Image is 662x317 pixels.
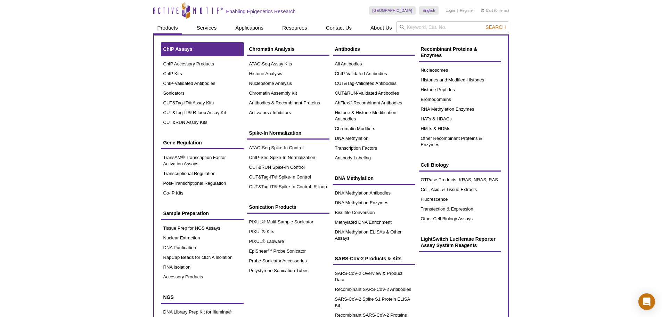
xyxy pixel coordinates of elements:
a: NGS [161,291,244,304]
span: SARS-CoV-2 Products & Kits [335,256,402,261]
a: Sample Preparation [161,207,244,220]
span: Cell Biology [421,162,449,168]
a: [GEOGRAPHIC_DATA] [369,6,416,15]
a: HMTs & HDMs [419,124,501,134]
a: Activators / Inhibitors [247,108,329,118]
span: Recombinant Proteins & Enzymes [421,46,477,58]
a: All Antibodies [333,59,415,69]
a: ChIP Assays [161,42,244,56]
a: PIXUL® Labware [247,237,329,246]
a: Gene Regulation [161,136,244,149]
a: Transcriptional Regulation [161,169,244,179]
a: CUT&Tag-IT® Spike-In Control, R-loop [247,182,329,192]
a: DNA Methylation [333,134,415,143]
a: DNA Methylation Antibodies [333,188,415,198]
a: Other Recombinant Proteins & Enzymes [419,134,501,150]
a: Nucleosomes [419,65,501,75]
a: Services [193,21,221,34]
a: Recombinant Proteins & Enzymes [419,42,501,62]
a: Nuclear Extraction [161,233,244,243]
a: Antibodies [333,42,415,56]
a: Tissue Prep for NGS Assays [161,223,244,233]
a: ChIP Accessory Products [161,59,244,69]
a: Probe Sonicator Accessories [247,256,329,266]
a: Fluorescence [419,195,501,204]
span: Search [485,24,506,30]
a: SARS-CoV-2 Overview & Product Data [333,269,415,285]
span: Gene Regulation [163,140,202,145]
a: DNA Methylation [333,172,415,185]
a: SARS-CoV-2 Spike S1 Protein ELISA Kit [333,294,415,310]
a: Contact Us [322,21,356,34]
a: PIXUL® Multi-Sample Sonicator [247,217,329,227]
span: NGS [163,294,174,300]
a: Resources [278,21,311,34]
a: Cart [481,8,493,13]
span: Sample Preparation [163,211,209,216]
a: Spike-In Normalization [247,126,329,140]
a: Products [153,21,182,34]
a: ATAC-Seq Spike-In Control [247,143,329,153]
a: About Us [366,21,396,34]
a: LightSwitch Luciferase Reporter Assay System Reagents [419,232,501,252]
a: ChIP-Validated Antibodies [161,79,244,88]
a: RNA Isolation [161,262,244,272]
a: Histones and Modified Histones [419,75,501,85]
a: EpiShear™ Probe Sonicator [247,246,329,256]
input: Keyword, Cat. No. [396,21,509,33]
a: Sonication Products [247,200,329,214]
span: LightSwitch Luciferase Reporter Assay System Reagents [421,236,496,248]
a: Register [460,8,474,13]
a: HATs & HDACs [419,114,501,124]
a: RapCap Beads for cfDNA Isolation [161,253,244,262]
a: ChIP-Validated Antibodies [333,69,415,79]
a: Transfection & Expression [419,204,501,214]
a: Transcription Factors [333,143,415,153]
a: ChIP Kits [161,69,244,79]
a: CUT&Tag-IT® Assay Kits [161,98,244,108]
a: CUT&RUN-Validated Antibodies [333,88,415,98]
span: Spike-In Normalization [249,130,302,136]
span: DNA Methylation [335,175,374,181]
a: CUT&RUN Spike-In Control [247,163,329,172]
a: ATAC-Seq Assay Kits [247,59,329,69]
a: GTPase Products: KRAS, NRAS, RAS [419,175,501,185]
a: Accessory Products [161,272,244,282]
a: DNA Library Prep Kit for Illumina® [161,307,244,317]
h2: Enabling Epigenetics Research [226,8,296,15]
a: Applications [231,21,268,34]
a: Other Cell Biology Assays [419,214,501,224]
a: ChIP-Seq Spike-In Normalization [247,153,329,163]
a: SARS-CoV-2 Products & Kits [333,252,415,265]
a: Polystyrene Sonication Tubes [247,266,329,276]
a: AbFlex® Recombinant Antibodies [333,98,415,108]
a: Nucleosome Analysis [247,79,329,88]
li: (0 items) [481,6,509,15]
a: Recombinant SARS-CoV-2 Antibodies [333,285,415,294]
a: PIXUL® Kits [247,227,329,237]
a: CUT&Tag-Validated Antibodies [333,79,415,88]
span: Sonication Products [249,204,296,210]
a: Histone Analysis [247,69,329,79]
a: Methylated DNA Enrichment [333,217,415,227]
a: Login [446,8,455,13]
a: CUT&RUN Assay Kits [161,118,244,127]
a: Co-IP Kits [161,188,244,198]
span: Antibodies [335,46,360,52]
a: CUT&Tag-IT® Spike-In Control [247,172,329,182]
a: Chromatin Assembly Kit [247,88,329,98]
a: DNA Purification [161,243,244,253]
a: TransAM® Transcription Factor Activation Assays [161,153,244,169]
a: Antibody Labeling [333,153,415,163]
a: Sonicators [161,88,244,98]
div: Open Intercom Messenger [638,293,655,310]
a: DNA Methylation Enzymes [333,198,415,208]
button: Search [483,24,508,30]
a: RNA Methylation Enzymes [419,104,501,114]
a: Chromatin Modifiers [333,124,415,134]
a: Post-Transcriptional Regulation [161,179,244,188]
a: CUT&Tag-IT® R-loop Assay Kit [161,108,244,118]
a: English [419,6,439,15]
img: Your Cart [481,8,484,12]
span: Chromatin Analysis [249,46,295,52]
